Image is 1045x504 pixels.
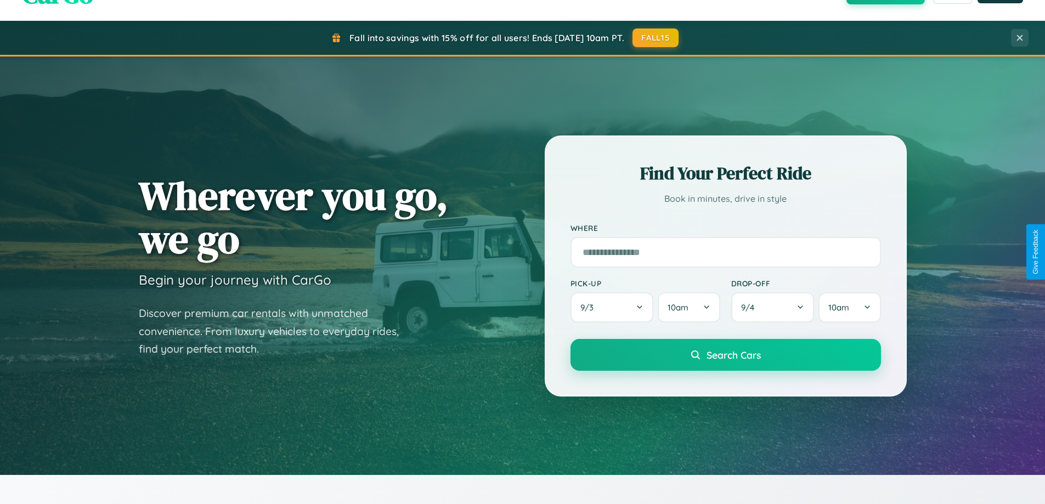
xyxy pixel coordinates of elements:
button: Search Cars [570,339,881,371]
div: Give Feedback [1032,230,1040,274]
span: 9 / 4 [741,302,760,313]
button: 10am [658,292,720,322]
span: Search Cars [707,349,761,361]
label: Drop-off [731,279,881,288]
label: Where [570,223,881,233]
h3: Begin your journey with CarGo [139,271,331,288]
span: 10am [668,302,688,313]
p: Book in minutes, drive in style [570,191,881,207]
span: 10am [828,302,849,313]
span: Fall into savings with 15% off for all users! Ends [DATE] 10am PT. [349,32,624,43]
h1: Wherever you go, we go [139,174,448,261]
button: FALL15 [632,29,679,47]
button: 10am [818,292,880,322]
span: 9 / 3 [580,302,599,313]
button: 9/4 [731,292,815,322]
label: Pick-up [570,279,720,288]
button: 9/3 [570,292,654,322]
p: Discover premium car rentals with unmatched convenience. From luxury vehicles to everyday rides, ... [139,304,413,358]
h2: Find Your Perfect Ride [570,161,881,185]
